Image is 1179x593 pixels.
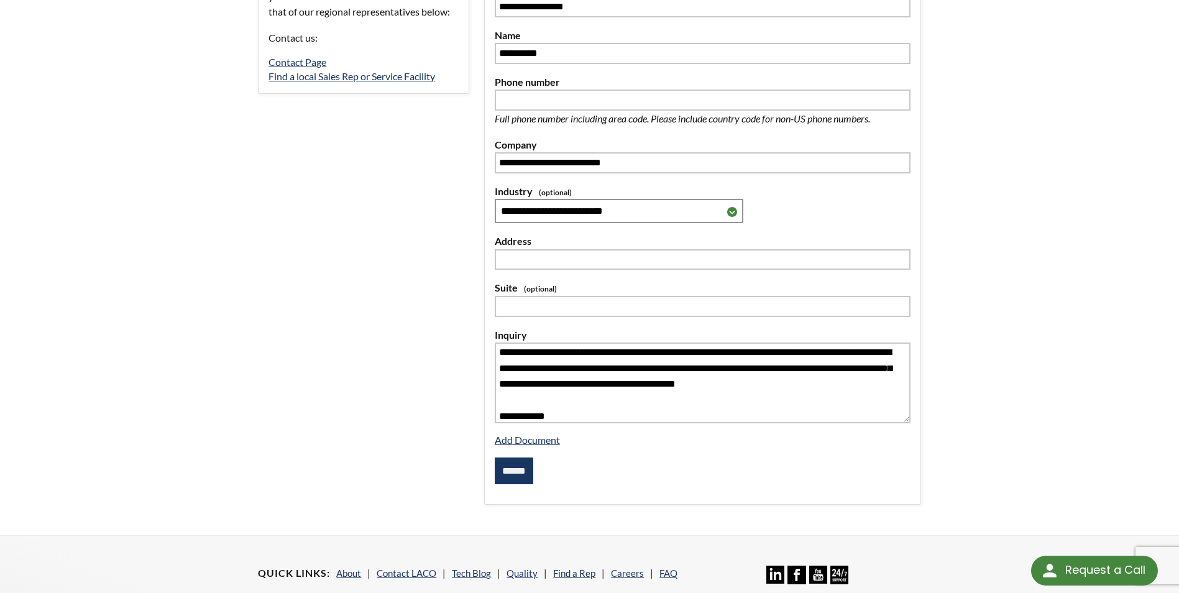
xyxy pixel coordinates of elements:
h4: Quick Links [258,567,330,580]
label: Company [495,137,911,153]
a: About [336,568,361,579]
p: Full phone number including area code. Please include country code for non-US phone numbers. [495,111,911,127]
a: 24/7 Support [830,575,848,586]
a: Tech Blog [452,568,491,579]
label: Name [495,27,911,44]
label: Inquiry [495,327,911,343]
a: Find a Rep [553,568,595,579]
a: Contact Page [268,56,326,68]
img: round button [1040,561,1060,581]
a: Contact LACO [377,568,436,579]
img: 24/7 Support Icon [830,566,848,584]
a: FAQ [659,568,677,579]
div: Request a Call [1031,556,1158,586]
label: Suite [495,280,911,296]
div: Request a Call [1065,556,1145,584]
a: Find a local Sales Rep or Service Facility [268,70,435,82]
label: Phone number [495,74,911,90]
a: Add Document [495,434,560,446]
p: Contact us: [268,30,458,46]
a: Quality [507,568,538,579]
label: Industry [495,183,911,200]
label: Address [495,233,911,249]
a: Careers [611,568,644,579]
